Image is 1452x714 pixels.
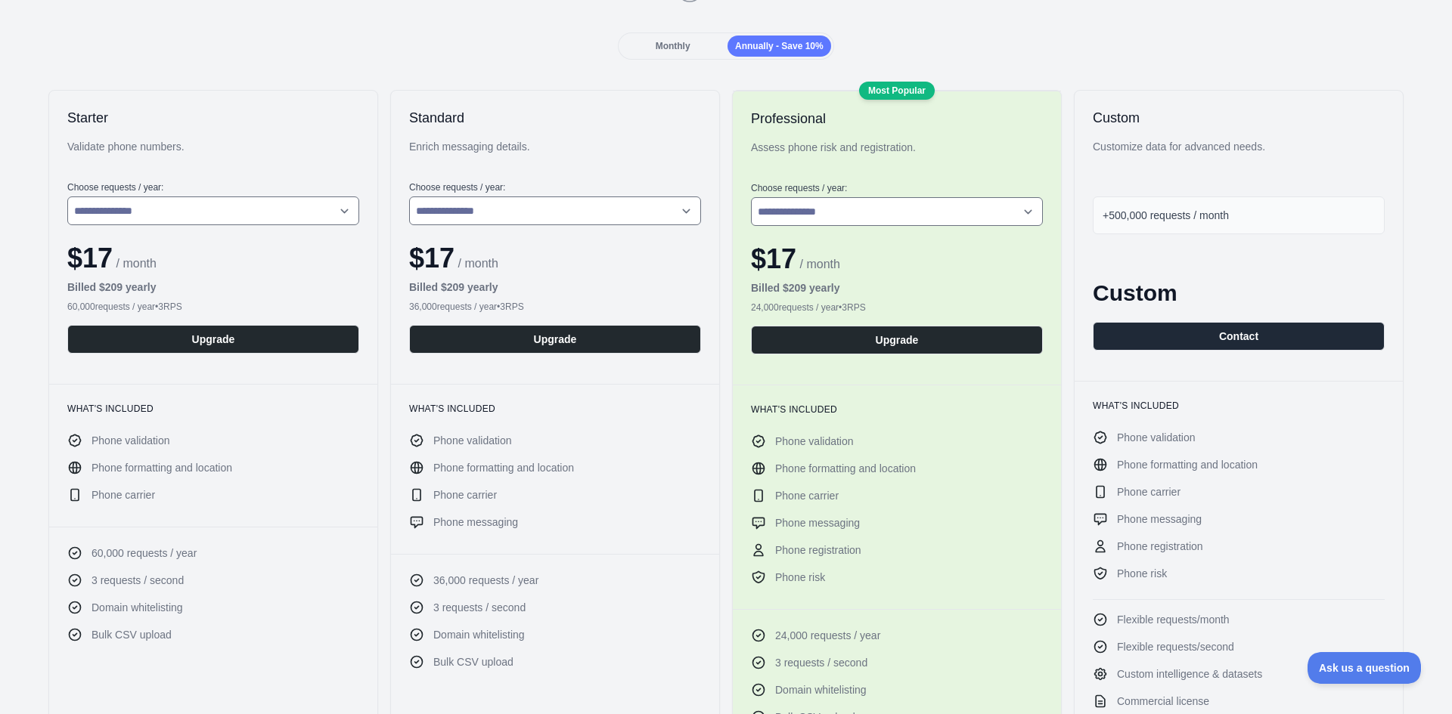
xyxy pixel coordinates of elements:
[751,282,840,294] b: Billed $ 209 yearly
[1093,280,1177,305] span: Custom
[796,258,840,270] span: / month
[751,301,1043,314] div: 24,000 requests / year • 3 RPS
[1308,652,1422,684] iframe: Toggle Customer Support
[409,301,701,313] div: 36,000 requests / year • 3 RPS
[751,243,796,274] span: $ 17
